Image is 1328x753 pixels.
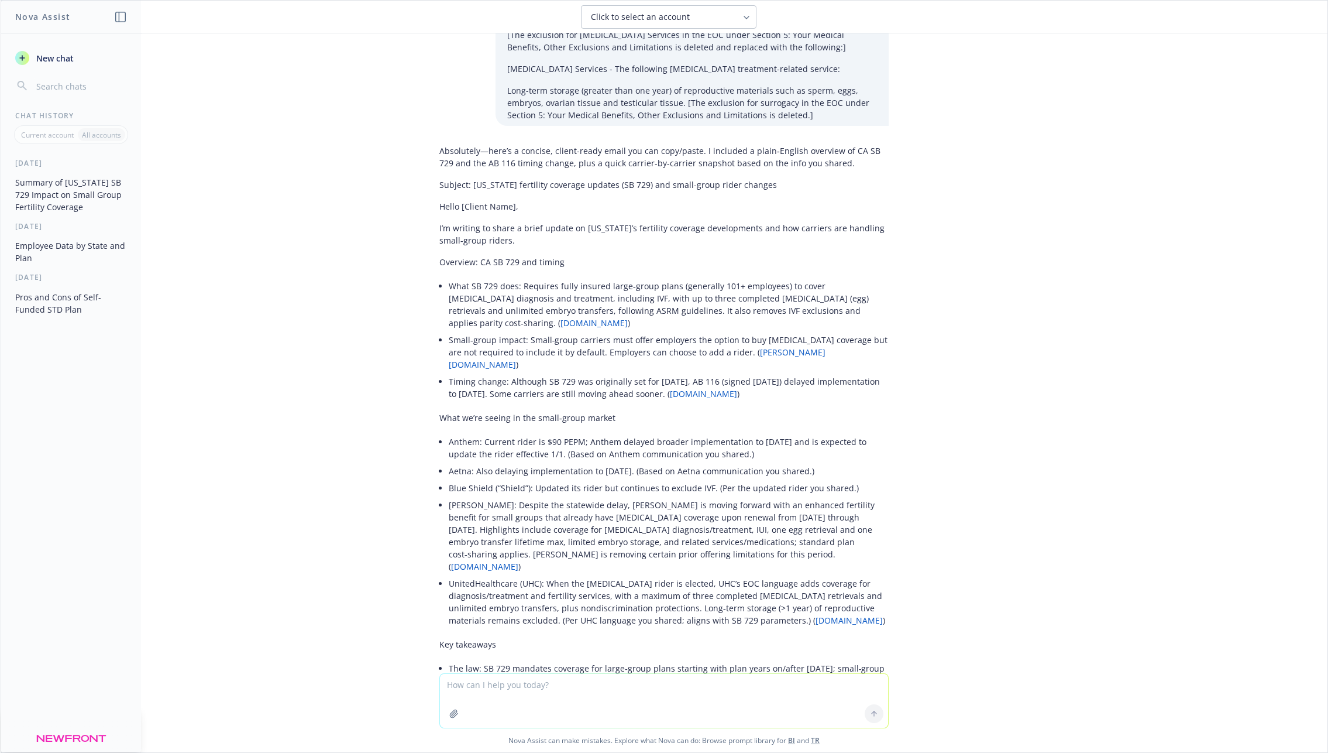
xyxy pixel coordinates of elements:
a: BI [788,735,795,745]
li: Timing change: Although SB 729 was originally set for [DATE], AB 116 (signed [DATE]) delayed impl... [449,373,889,402]
button: Summary of [US_STATE] SB 729 Impact on Small Group Fertility Coverage [11,173,132,217]
p: All accounts [82,130,121,140]
li: The law: SB 729 mandates coverage for large‑group plans starting with plan years on/after [DATE];... [449,660,889,689]
h1: Nova Assist [15,11,70,23]
p: Subject: [US_STATE] fertility coverage updates (SB 729) and small-group rider changes [439,179,889,191]
div: Chat History [1,111,141,121]
p: Absolutely—here’s a concise, client-ready email you can copy/paste. I included a plain‑English ov... [439,145,889,169]
p: I’m writing to share a brief update on [US_STATE]’s fertility coverage developments and how carri... [439,222,889,247]
li: UnitedHealthcare (UHC): When the [MEDICAL_DATA] rider is elected, UHC’s EOC language adds coverag... [449,575,889,629]
p: Long-term storage (greater than one year) of reproductive materials such as sperm, eggs, embryos,... [507,84,877,121]
span: New chat [34,52,74,64]
button: Click to select an account [581,5,756,29]
li: Blue Shield (“Shield”): Updated its rider but continues to exclude IVF. (Per the updated rider yo... [449,480,889,497]
li: Small‑group impact: Small‑group carriers must offer employers the option to buy [MEDICAL_DATA] co... [449,331,889,373]
div: [DATE] [1,158,141,168]
p: [MEDICAL_DATA] Services - The following [MEDICAL_DATA] treatment-related service: [507,63,877,75]
a: [DOMAIN_NAME] [670,388,737,399]
button: Pros and Cons of Self-Funded STD Plan [11,287,132,319]
div: [DATE] [1,221,141,231]
button: New chat [11,47,132,69]
input: Search chats [34,78,127,94]
a: [DOMAIN_NAME] [451,561,518,572]
div: [DATE] [1,272,141,282]
span: Click to select an account [591,11,690,23]
p: Key takeaways [439,638,889,651]
li: [PERSON_NAME]: Despite the statewide delay, [PERSON_NAME] is moving forward with an enhanced fert... [449,497,889,575]
li: Anthem: Current rider is $90 PEPM; Anthem delayed broader implementation to [DATE] and is expecte... [449,433,889,463]
p: Overview: CA SB 729 and timing [439,256,889,268]
p: [The exclusion for [MEDICAL_DATA] Services in the EOC under Section 5: Your Medical Benefits, Oth... [507,29,877,53]
p: What we’re seeing in the small‑group market [439,412,889,424]
p: Current account [21,130,74,140]
a: TR [811,735,820,745]
span: Nova Assist can make mistakes. Explore what Nova can do: Browse prompt library for and [5,728,1323,752]
a: [DOMAIN_NAME] [560,317,628,328]
a: [DOMAIN_NAME] [816,615,883,626]
li: What SB 729 does: Requires fully insured large‑group plans (generally 101+ employees) to cover [M... [449,278,889,331]
p: Hello [Client Name], [439,200,889,213]
button: Employee Data by State and Plan [11,236,132,268]
li: Aetna: Also delaying implementation to [DATE]. (Based on Aetna communication you shared.) [449,463,889,480]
